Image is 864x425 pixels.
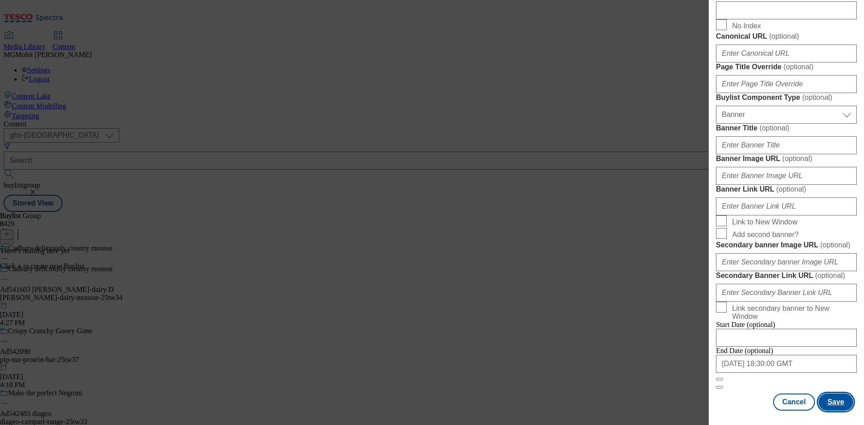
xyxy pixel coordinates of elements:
[716,241,857,250] label: Secondary banner Image URL
[716,347,773,354] span: End Date (optional)
[716,329,857,347] input: Enter Date
[716,154,857,163] label: Banner Image URL
[716,355,857,373] input: Enter Date
[819,394,853,411] button: Save
[732,218,797,226] span: Link to New Window
[773,394,814,411] button: Cancel
[716,93,857,102] label: Buylist Component Type
[820,241,850,249] span: ( optional )
[716,75,857,93] input: Enter Page Title Override
[716,378,723,380] button: Close
[716,136,857,154] input: Enter Banner Title
[716,284,857,302] input: Enter Secondary Banner Link URL
[716,124,857,133] label: Banner Title
[716,32,857,41] label: Canonical URL
[716,321,775,328] span: Start Date (optional)
[783,63,814,71] span: ( optional )
[716,167,857,185] input: Enter Banner Image URL
[802,94,832,101] span: ( optional )
[776,185,806,193] span: ( optional )
[716,197,857,215] input: Enter Banner Link URL
[716,271,857,280] label: Secondary Banner Link URL
[760,124,790,132] span: ( optional )
[732,22,761,30] span: No Index
[716,63,857,72] label: Page Title Override
[716,185,857,194] label: Banner Link URL
[716,253,857,271] input: Enter Secondary banner Image URL
[716,45,857,63] input: Enter Canonical URL
[815,272,845,279] span: ( optional )
[732,304,853,321] span: Link secondary banner to New Window
[716,1,857,19] input: Enter Description
[769,32,799,40] span: ( optional )
[732,231,799,239] span: Add second banner?
[782,155,812,162] span: ( optional )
